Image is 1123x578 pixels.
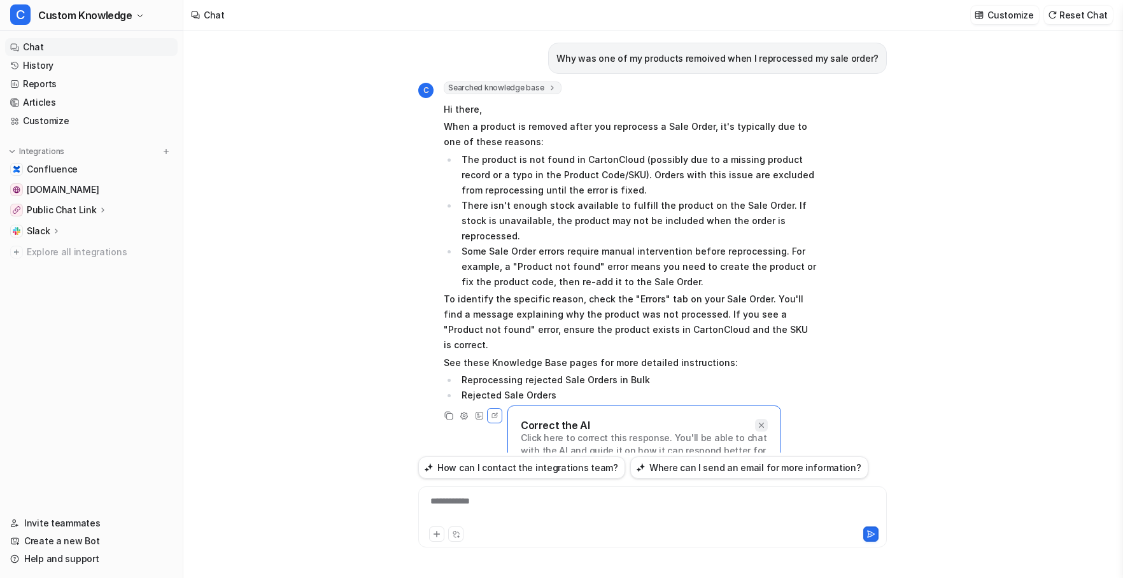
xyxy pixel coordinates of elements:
img: customize [975,10,984,20]
img: help.cartoncloud.com [13,186,20,194]
li: There isn't enough stock available to fulfill the product on the Sale Order. If stock is unavaila... [458,198,816,244]
span: C [418,83,434,98]
img: expand menu [8,147,17,156]
img: Confluence [13,166,20,173]
li: The product is not found in CartonCloud (possibly due to a missing product record or a typo in th... [458,152,816,198]
p: Why was one of my products remoived when I reprocessed my sale order? [556,51,879,66]
span: Searched knowledge base [444,81,561,94]
div: Chat [204,8,225,22]
p: See these Knowledge Base pages for more detailed instructions: [444,355,816,370]
button: Customize [971,6,1038,24]
span: Confluence [27,163,78,176]
button: Where can I send an email for more information? [630,456,868,479]
img: reset [1048,10,1057,20]
p: When a product is removed after you reprocess a Sale Order, it's typically due to one of these re... [444,119,816,150]
img: explore all integrations [10,246,23,258]
img: menu_add.svg [162,147,171,156]
a: Chat [5,38,178,56]
p: Hi there, [444,102,816,117]
a: Help and support [5,550,178,568]
a: ConfluenceConfluence [5,160,178,178]
p: Slack [27,225,50,237]
a: Customize [5,112,178,130]
a: Explore all integrations [5,243,178,261]
li: Rejected Sale Orders [458,388,816,403]
p: To identify the specific reason, check the "Errors" tab on your Sale Order. You'll find a message... [444,292,816,353]
span: C [10,4,31,25]
img: Slack [13,227,20,235]
a: Reports [5,75,178,93]
p: Customize [987,8,1033,22]
a: Articles [5,94,178,111]
p: Correct the AI [521,419,590,432]
img: Public Chat Link [13,206,20,214]
a: History [5,57,178,74]
p: Click here to correct this response. You'll be able to chat with the AI and guide it on how it ca... [521,432,768,470]
a: Create a new Bot [5,532,178,550]
p: Public Chat Link [27,204,97,216]
a: help.cartoncloud.com[DOMAIN_NAME] [5,181,178,199]
button: Reset Chat [1044,6,1113,24]
span: [DOMAIN_NAME] [27,183,99,196]
span: Explore all integrations [27,242,173,262]
button: How can I contact the integrations team? [418,456,625,479]
li: Reprocessing rejected Sale Orders in Bulk [458,372,816,388]
a: Invite teammates [5,514,178,532]
li: Some Sale Order errors require manual intervention before reprocessing. For example, a "Product n... [458,244,816,290]
span: Custom Knowledge [38,6,132,24]
button: Integrations [5,145,68,158]
p: Integrations [19,146,64,157]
